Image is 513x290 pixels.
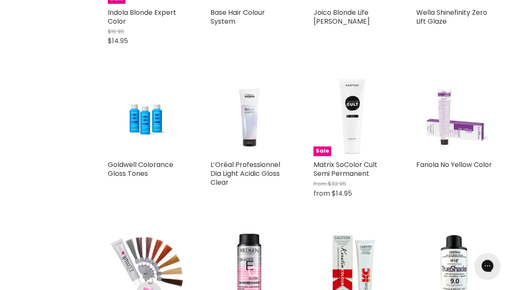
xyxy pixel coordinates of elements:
span: $32.95 [328,180,346,188]
span: from [314,189,330,199]
img: L’Oréal Professionnel Dia Light Acidic Gloss Clear [211,79,289,157]
a: Wella Shinefinity Zero Lift Glaze [417,8,488,26]
img: Matrix SoColor Cult Semi Permanent [314,79,391,157]
span: from [314,180,327,188]
span: $14.95 [332,189,352,199]
a: Goldwell Colorance Gloss Tones [108,79,186,157]
a: Fanola No Yellow Color [417,160,492,170]
a: Joico Blonde Life [PERSON_NAME] [314,8,370,26]
a: L’Oréal Professionnel Dia Light Acidic Gloss Clear [211,160,281,188]
a: Matrix SoColor Cult Semi Permanent [314,160,377,179]
span: Sale [314,147,331,156]
a: Base Hair Colour System [211,8,265,26]
span: $14.95 [108,36,128,46]
img: Goldwell Colorance Gloss Tones [108,93,186,143]
img: Fanola No Yellow Color [417,79,494,157]
a: Indola Blonde Expert Color [108,8,176,26]
a: Goldwell Colorance Gloss Tones [108,160,173,179]
span: $16.95 [108,27,124,36]
a: Matrix SoColor Cult Semi PermanentSale [314,79,391,157]
iframe: Gorgias live chat messenger [471,250,505,282]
